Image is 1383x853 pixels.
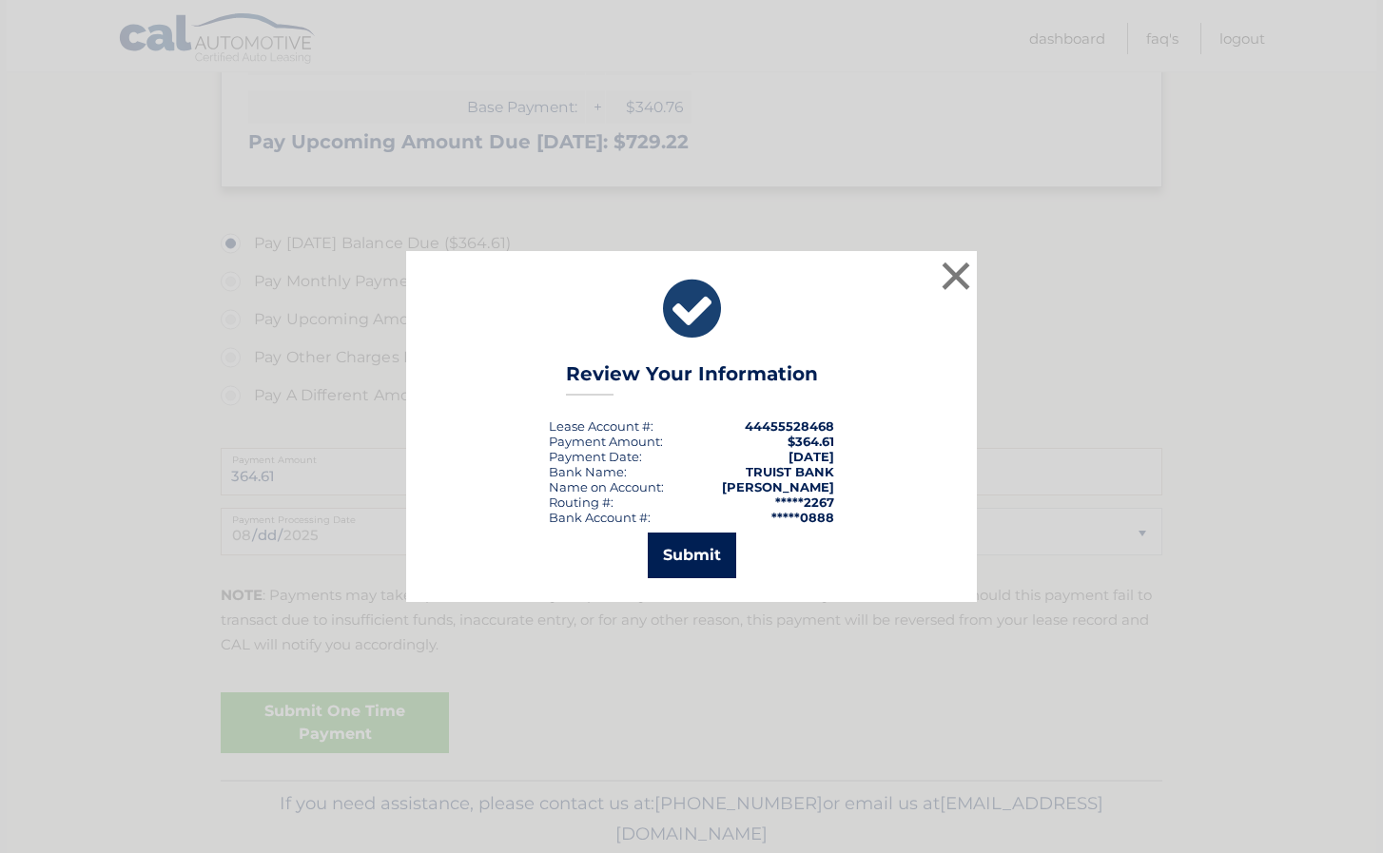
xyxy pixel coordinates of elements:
strong: 44455528468 [745,418,834,434]
div: Bank Account #: [549,510,651,525]
div: Routing #: [549,494,614,510]
div: : [549,449,642,464]
div: Bank Name: [549,464,627,479]
div: Payment Amount: [549,434,663,449]
span: [DATE] [789,449,834,464]
button: Submit [648,533,736,578]
button: × [937,257,975,295]
div: Lease Account #: [549,418,653,434]
h3: Review Your Information [566,362,818,396]
strong: TRUIST BANK [746,464,834,479]
strong: [PERSON_NAME] [722,479,834,494]
span: Payment Date [549,449,639,464]
div: Name on Account: [549,479,664,494]
span: $364.61 [788,434,834,449]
